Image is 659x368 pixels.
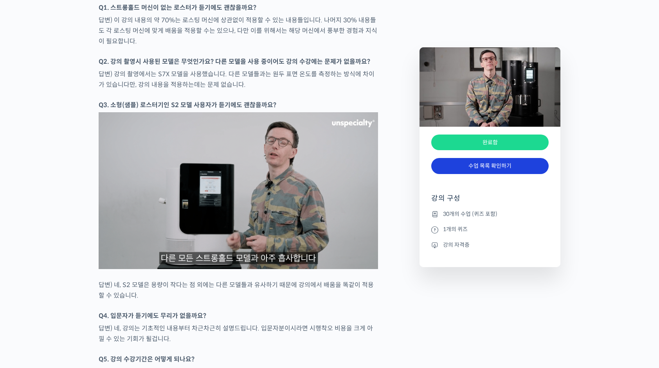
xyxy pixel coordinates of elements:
[121,260,130,266] span: 설정
[431,135,549,151] div: 완료함
[99,57,370,66] strong: Q2. 강의 촬영시 사용된 모델은 무엇인가요? 다른 모델을 사용 중이어도 강의 수강에는 문제가 없을까요?
[52,248,101,267] a: 대화
[431,209,549,219] li: 30개의 수업 (퀴즈 포함)
[99,4,256,12] strong: Q1. 스트롱홀드 머신이 없는 로스터가 듣기에도 괜찮을까요?
[99,15,378,47] p: 답변) 이 강의 내용의 약 70%는 로스팅 머신에 상관없이 적용할 수 있는 내용들입니다. 나머지 30% 내용들도 각 로스팅 머신에 맞게 배움을 적용할 수는 있으나, 다만 이를...
[99,69,378,90] p: 답변) 강의 촬영에서는 S7X 모델을 사용했습니다. 다른 모델들과는 원두 표면 온도를 측정하는 방식에 차이가 있습니다만, 강의 내용을 적용하는데는 문제 없습니다.
[72,260,81,266] span: 대화
[99,323,378,344] p: 답변) 네, 강의는 기초적인 내용부터 차근차근히 설명드립니다. 입문자분이시라면 시행착오 비용을 크게 아낄 수 있는 기회가 될겁니다.
[431,240,549,250] li: 강의 자격증
[2,248,52,267] a: 홈
[99,312,206,320] strong: Q4. 입문자가 듣기에도 무리가 없을까요?
[431,225,549,234] li: 1개의 퀴즈
[25,260,29,266] span: 홈
[431,158,549,174] a: 수업 목록 확인하기
[99,355,194,363] strong: Q5. 강의 수강기간은 어떻게 되나요?
[101,248,150,267] a: 설정
[99,101,276,109] strong: Q3. 소형(샘플) 로스터기인 S2 모델 사용자가 듣기에도 괜찮을까요?
[431,194,549,209] h4: 강의 구성
[99,280,378,301] p: 답변) 네, S2 모델은 용량이 작다는 점 외에는 다른 모델들과 유사하기 때문에 강의에서 배움을 똑같이 적용할 수 있습니다.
